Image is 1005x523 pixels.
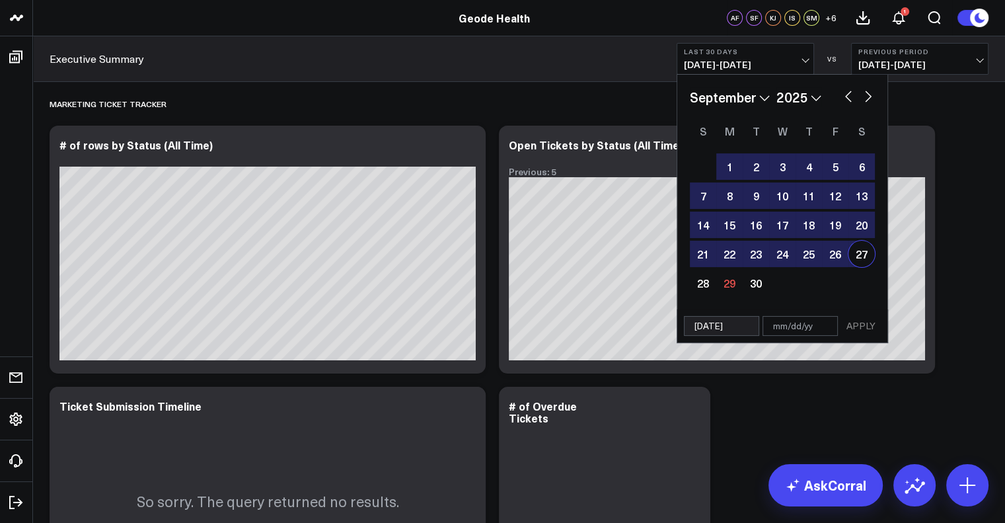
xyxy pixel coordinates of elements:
[851,43,988,75] button: Previous Period[DATE]-[DATE]
[509,399,577,425] div: # of Overdue Tickets
[59,399,202,413] div: Ticket Submission Timeline
[509,167,925,177] div: Previous: 5
[50,52,144,66] a: Executive Summary
[858,48,981,56] b: Previous Period
[677,43,814,75] button: Last 30 Days[DATE]-[DATE]
[768,464,883,506] a: AskCorral
[796,120,822,141] div: Thursday
[684,316,759,336] input: mm/dd/yy
[459,11,530,25] a: Geode Health
[803,10,819,26] div: SM
[716,120,743,141] div: Monday
[50,89,167,119] div: Marketing Ticket Tracker
[763,316,838,336] input: mm/dd/yy
[769,120,796,141] div: Wednesday
[841,316,881,336] button: APPLY
[848,120,875,141] div: Saturday
[509,138,683,152] div: Open Tickets by Status (All Time)
[858,60,981,70] span: [DATE] - [DATE]
[901,7,909,16] div: 1
[821,55,844,63] div: VS
[137,491,399,511] p: So sorry. The query returned no results.
[823,10,838,26] button: +6
[825,13,837,22] span: + 6
[784,10,800,26] div: IS
[743,120,769,141] div: Tuesday
[684,48,807,56] b: Last 30 Days
[746,10,762,26] div: SF
[727,10,743,26] div: AF
[690,120,716,141] div: Sunday
[822,120,848,141] div: Friday
[684,60,807,70] span: [DATE] - [DATE]
[765,10,781,26] div: KJ
[59,138,213,152] div: # of rows by Status (All Time)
